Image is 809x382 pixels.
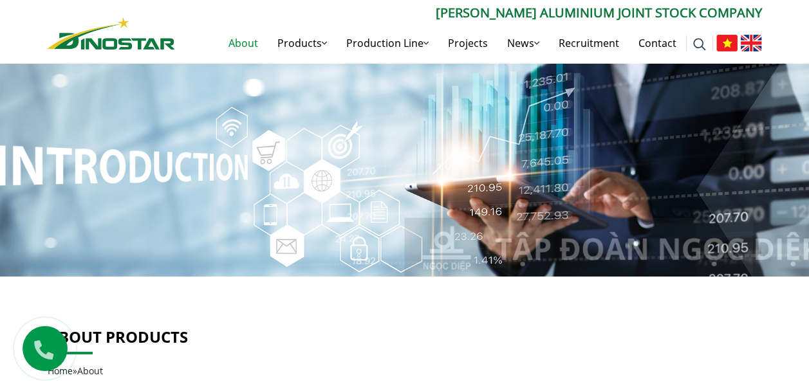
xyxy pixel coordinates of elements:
img: Tiếng Việt [716,35,738,51]
img: Nhôm Dinostar [48,17,175,50]
a: About [219,23,268,64]
a: Products [268,23,337,64]
a: Recruitment [549,23,629,64]
a: Contact [629,23,686,64]
img: search [693,38,706,51]
img: English [741,35,762,51]
a: Production Line [337,23,438,64]
p: [PERSON_NAME] Aluminium Joint Stock Company [175,3,762,23]
a: Projects [438,23,497,64]
a: About products [48,326,188,347]
a: News [497,23,549,64]
span: About [77,365,103,377]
